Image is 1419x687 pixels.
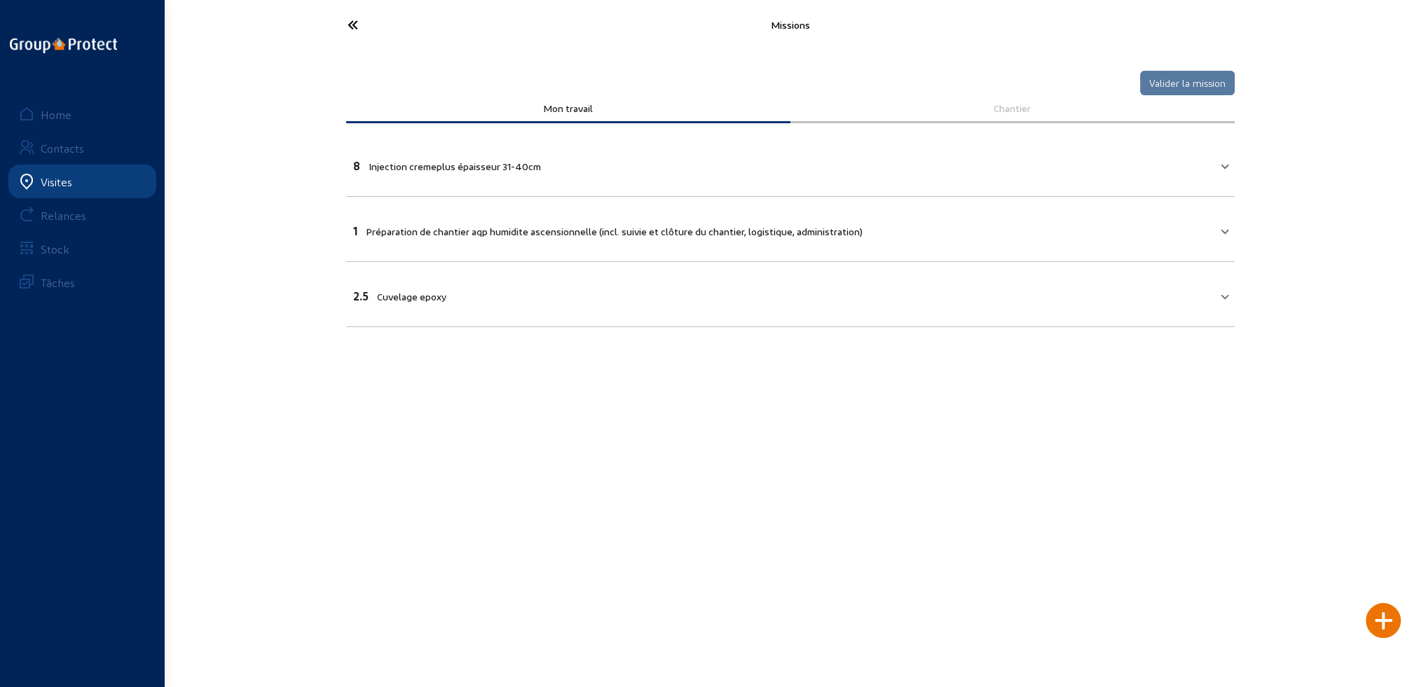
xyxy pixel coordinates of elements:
[369,160,541,172] span: Injection cremeplus épaisseur 31-40cm
[482,19,1099,31] div: Missions
[356,102,781,114] div: Mon travail
[346,140,1235,188] mat-expansion-panel-header: 8Injection cremeplus épaisseur 31-40cm
[8,131,156,165] a: Contacts
[353,289,369,303] span: 2.5
[346,270,1235,318] mat-expansion-panel-header: 2.5Cuvelage epoxy
[8,97,156,131] a: Home
[41,276,75,289] div: Tâches
[800,102,1225,114] div: Chantier
[8,265,156,299] a: Tâches
[41,141,84,155] div: Contacts
[346,205,1235,253] mat-expansion-panel-header: 1Préparation de chantier aqp humidite ascensionnelle (incl. suivie et clôture du chantier, logist...
[8,198,156,232] a: Relances
[8,165,156,198] a: Visites
[10,38,117,53] img: logo-oneline.png
[353,159,360,172] span: 8
[41,108,71,121] div: Home
[41,209,86,222] div: Relances
[366,225,863,237] span: Préparation de chantier aqp humidite ascensionnelle (incl. suivie et clôture du chantier, logisti...
[377,291,446,303] span: Cuvelage epoxy
[41,175,72,188] div: Visites
[41,242,69,256] div: Stock
[353,224,357,237] span: 1
[8,232,156,265] a: Stock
